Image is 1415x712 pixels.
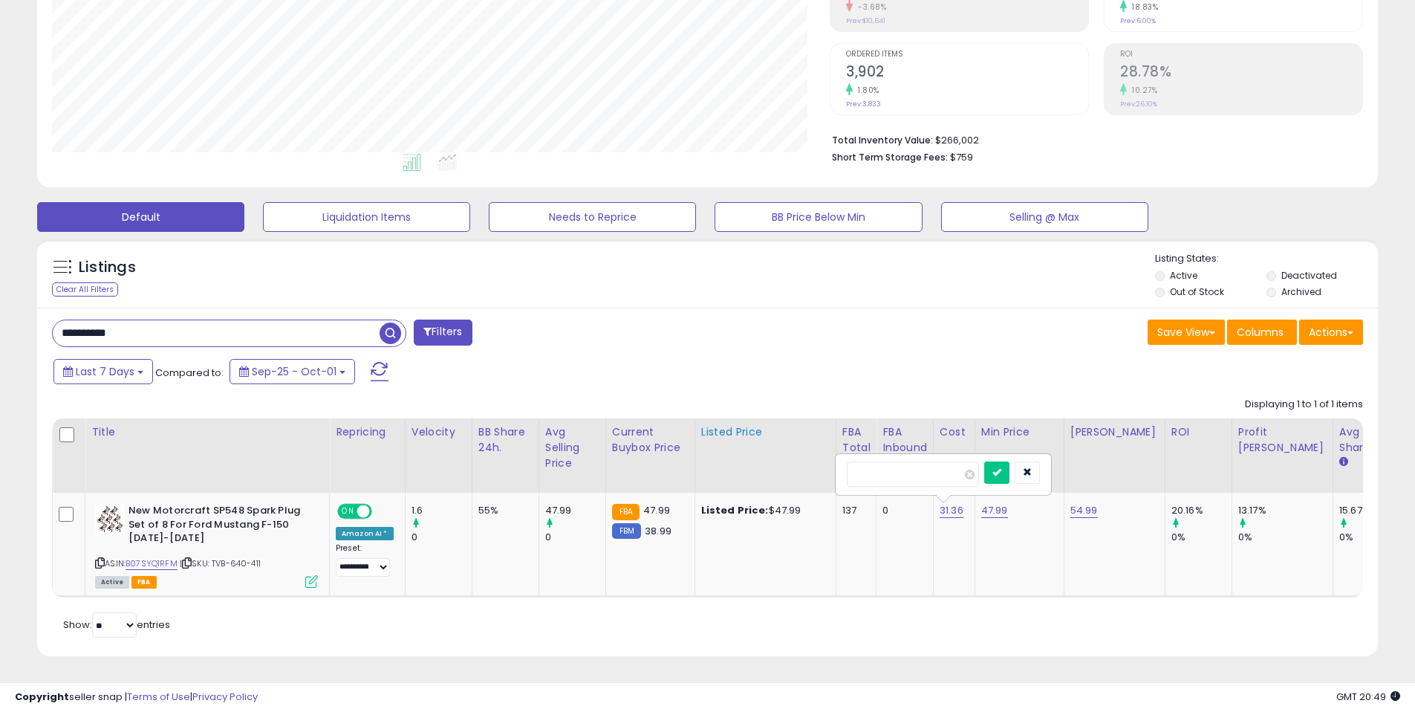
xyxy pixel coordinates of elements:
img: 51UAJBgOjdL._SL40_.jpg [95,504,125,534]
small: Prev: $10,641 [846,16,885,25]
div: Current Buybox Price [612,424,689,456]
button: Last 7 Days [53,359,153,384]
h2: 3,902 [846,63,1088,83]
div: ROI [1171,424,1226,440]
a: 31.36 [940,503,963,518]
span: 2025-10-9 20:49 GMT [1336,690,1400,704]
button: Needs to Reprice [489,202,696,232]
div: 0 [545,531,605,544]
small: 1.80% [853,85,879,96]
div: Clear All Filters [52,282,118,297]
b: Short Term Storage Fees: [832,151,948,164]
div: 137 [842,504,865,517]
label: Deactivated [1281,269,1337,282]
div: 20.16% [1171,504,1232,517]
button: Sep-25 - Oct-01 [230,359,355,384]
div: 0% [1339,531,1399,544]
div: 1.6 [412,504,472,517]
span: 47.99 [643,503,670,517]
span: $759 [950,150,973,164]
div: $47.99 [701,504,824,517]
div: ASIN: [95,504,318,586]
div: Profit [PERSON_NAME] [1238,424,1327,456]
span: All listings currently available for purchase on Amazon [95,576,129,589]
label: Archived [1281,285,1321,298]
span: Last 7 Days [76,364,134,379]
span: 38.99 [645,524,671,538]
button: Liquidation Items [263,202,470,232]
label: Active [1170,269,1197,282]
div: Repricing [336,424,399,440]
span: FBA [131,576,157,589]
span: Show: entries [63,618,170,632]
button: Filters [414,320,472,346]
span: Columns [1237,325,1284,340]
p: Listing States: [1155,252,1378,266]
div: 0% [1238,531,1333,544]
small: Avg BB Share. [1339,456,1348,469]
small: FBA [612,504,640,520]
a: B07SYQ1RFM [126,557,178,570]
div: [PERSON_NAME] [1070,424,1159,440]
a: 54.99 [1070,503,1098,518]
h2: 28.78% [1120,63,1362,83]
h5: Listings [79,257,136,278]
div: 13.17% [1238,504,1333,517]
span: | SKU: TVB-640-411 [180,557,261,569]
div: FBA inbound Qty [882,424,927,471]
small: Prev: 6.00% [1120,16,1156,25]
div: Amazon AI * [336,527,394,540]
small: FBM [612,523,641,539]
div: 15.67% [1339,504,1399,517]
span: ROI [1120,51,1362,59]
div: Preset: [336,543,394,577]
small: 10.27% [1127,85,1157,96]
button: Default [37,202,244,232]
a: Privacy Policy [192,690,258,704]
div: Cost [940,424,969,440]
a: Terms of Use [127,690,190,704]
div: FBA Total Qty [842,424,871,471]
button: Actions [1299,320,1363,345]
div: Min Price [981,424,1058,440]
div: Avg BB Share [1339,424,1393,456]
div: 55% [478,504,527,517]
span: Compared to: [155,366,224,380]
small: -3.68% [853,1,886,13]
small: Prev: 3,833 [846,100,881,109]
span: Ordered Items [846,51,1088,59]
div: Title [91,424,323,440]
div: 47.99 [545,504,605,517]
div: 0% [1171,531,1232,544]
small: 18.83% [1127,1,1158,13]
li: $266,002 [832,130,1352,148]
button: Save View [1148,320,1225,345]
div: Velocity [412,424,466,440]
a: 47.99 [981,503,1008,518]
span: Sep-25 - Oct-01 [252,364,336,379]
div: 0 [882,504,922,517]
div: seller snap | | [15,690,258,705]
button: BB Price Below Min [715,202,922,232]
span: OFF [370,505,394,518]
button: Selling @ Max [941,202,1148,232]
b: New Motorcraft SP548 Spark Plug Set of 8 For Ford Mustang F-150 [DATE]-[DATE] [129,504,309,549]
div: Listed Price [701,424,830,440]
b: Listed Price: [701,503,769,517]
button: Columns [1227,320,1297,345]
div: 0 [412,531,472,544]
label: Out of Stock [1170,285,1224,298]
strong: Copyright [15,690,69,704]
small: Prev: 26.10% [1120,100,1157,109]
span: ON [339,505,357,518]
div: Avg Selling Price [545,424,599,471]
b: Total Inventory Value: [832,134,933,146]
div: Displaying 1 to 1 of 1 items [1245,398,1363,412]
div: BB Share 24h. [478,424,533,456]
